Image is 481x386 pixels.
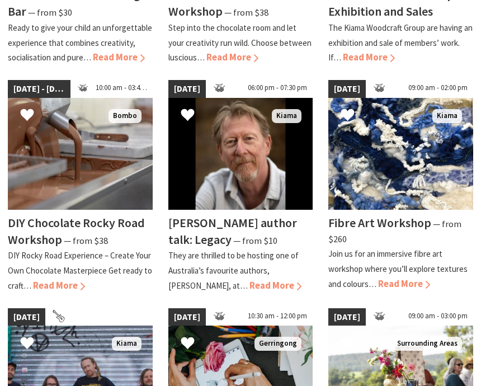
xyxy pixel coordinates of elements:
[403,80,473,98] span: 09:00 am - 02:00 pm
[249,280,301,291] span: Read More
[328,218,461,245] span: ⁠— from $260
[329,97,366,135] button: Click to Favourite Fibre Art Workshop
[328,248,468,289] p: Join us for an immersive fibre art workshop where you’ll explore textures and colours…
[109,109,142,123] span: Bombo
[224,7,268,18] span: ⁠— from $38
[242,80,313,98] span: 06:00 pm - 07:30 pm
[329,325,366,364] button: Click to Favourite Bundanon Artists & Makers Market
[168,22,312,63] p: Step into the chocolate room and let your creativity run wild. Choose between luscious…
[168,250,299,291] p: They are thrilled to be hosting one of Australia’s favourite authors, [PERSON_NAME], at…
[93,51,145,63] span: Read More
[8,22,152,63] p: Ready to give your child an unforgettable experience that combines creativity, socialisation and ...
[9,97,45,135] button: Click to Favourite DIY Chocolate Rocky Road Workshop
[168,80,206,98] span: [DATE]
[168,215,297,247] h4: [PERSON_NAME] author talk: Legacy
[8,80,70,98] span: [DATE] - [DATE]
[378,278,430,290] span: Read More
[168,98,313,210] img: Man wearing a beige shirt, with short dark blonde hair and a beard
[233,235,277,247] span: ⁠— from $10
[272,109,301,123] span: Kiama
[343,51,395,63] span: Read More
[9,325,45,364] button: Click to Favourite Frenzal Rhomb – A Man’s (Still) Not a Camel – 25th-ish Anniversary Tour
[242,308,313,326] span: 10:30 am - 12:00 pm
[432,109,462,123] span: Kiama
[169,97,206,135] button: Click to Favourite Chris Hammer author talk: Legacy
[206,51,258,63] span: Read More
[403,308,473,326] span: 09:00 am - 03:00 pm
[8,308,45,326] span: [DATE]
[328,80,473,294] a: [DATE] 09:00 am - 02:00 pm Fibre Art Kiama Fibre Art Workshop ⁠— from $260 Join us for an immersi...
[112,337,142,351] span: Kiama
[28,7,72,18] span: ⁠— from $30
[169,325,206,364] button: Click to Favourite Digital Illustration with Daniela Franza
[328,80,366,98] span: [DATE]
[8,98,153,210] img: Chocolate Production. The Treat Factory
[393,337,462,351] span: Surrounding Areas
[64,235,108,247] span: ⁠— from $38
[8,215,145,247] h4: DIY Chocolate Rocky Road Workshop
[254,337,301,351] span: Gerringong
[168,80,313,294] a: [DATE] 06:00 pm - 07:30 pm Man wearing a beige shirt, with short dark blonde hair and a beard Kia...
[328,308,366,326] span: [DATE]
[90,80,153,98] span: 10:00 am - 03:45 pm
[328,98,473,210] img: Fibre Art
[8,80,153,294] a: [DATE] - [DATE] 10:00 am - 03:45 pm Chocolate Production. The Treat Factory Bombo DIY Chocolate R...
[8,250,152,291] p: DIY Rocky Road Experience – Create Your Own Chocolate Masterpiece Get ready to craft…
[328,215,431,230] h4: Fibre Art Workshop
[328,22,473,63] p: The Kiama Woodcraft Group are having an exhibition and sale of members’ work. If…
[33,280,85,291] span: Read More
[168,308,206,326] span: [DATE]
